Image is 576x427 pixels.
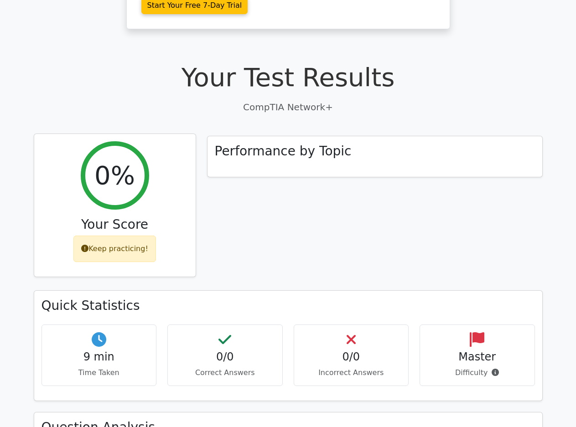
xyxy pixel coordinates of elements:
[427,367,527,378] p: Difficulty
[34,62,543,93] h1: Your Test Results
[215,144,352,159] h3: Performance by Topic
[49,350,149,364] h4: 9 min
[73,236,156,262] div: Keep practicing!
[49,367,149,378] p: Time Taken
[175,350,275,364] h4: 0/0
[301,367,401,378] p: Incorrect Answers
[301,350,401,364] h4: 0/0
[42,217,188,232] h3: Your Score
[427,350,527,364] h4: Master
[34,100,543,114] p: CompTIA Network+
[175,367,275,378] p: Correct Answers
[42,298,535,314] h3: Quick Statistics
[94,160,135,190] h2: 0%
